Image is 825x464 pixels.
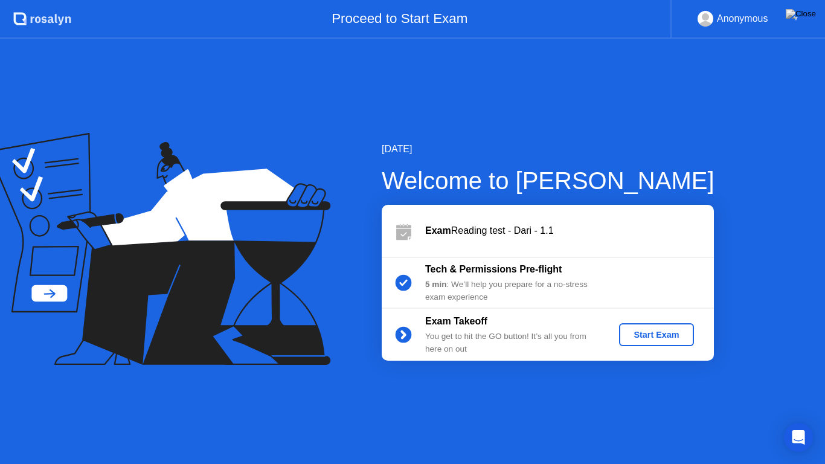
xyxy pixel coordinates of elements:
div: You get to hit the GO button! It’s all you from here on out [425,330,599,355]
div: Welcome to [PERSON_NAME] [382,163,714,199]
div: Open Intercom Messenger [784,423,813,452]
img: Close [786,9,816,19]
button: Start Exam [619,323,693,346]
div: Start Exam [624,330,689,340]
div: : We’ll help you prepare for a no-stress exam experience [425,279,599,303]
b: 5 min [425,280,447,289]
div: [DATE] [382,142,714,156]
div: Reading test - Dari - 1.1 [425,224,714,238]
b: Tech & Permissions Pre-flight [425,264,562,274]
b: Exam Takeoff [425,316,487,326]
b: Exam [425,225,451,236]
div: Anonymous [717,11,768,27]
